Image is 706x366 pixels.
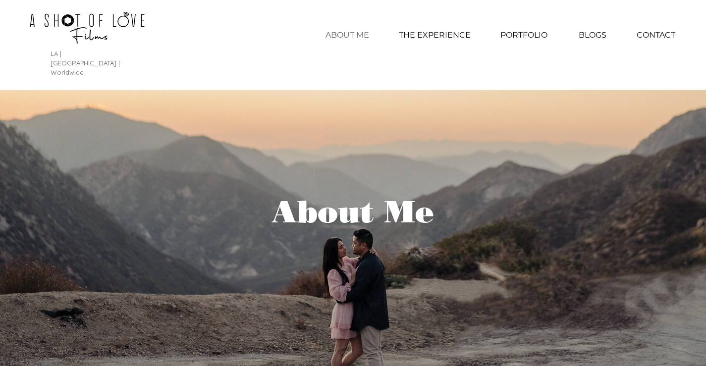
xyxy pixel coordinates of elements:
[272,193,434,230] span: About Me
[632,23,680,48] p: CONTACT
[321,23,374,48] p: ABOUT ME
[574,23,611,48] p: BLOGS
[310,23,384,48] a: ABOUT ME
[51,50,120,76] span: LA | [GEOGRAPHIC_DATA] | Worldwide
[495,23,552,48] p: PORTFOLIO
[384,23,485,48] a: THE EXPERIENCE
[563,23,622,48] a: BLOGS
[485,23,563,48] div: PORTFOLIO
[622,23,690,48] a: CONTACT
[394,23,476,48] p: THE EXPERIENCE
[310,23,690,48] nav: Site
